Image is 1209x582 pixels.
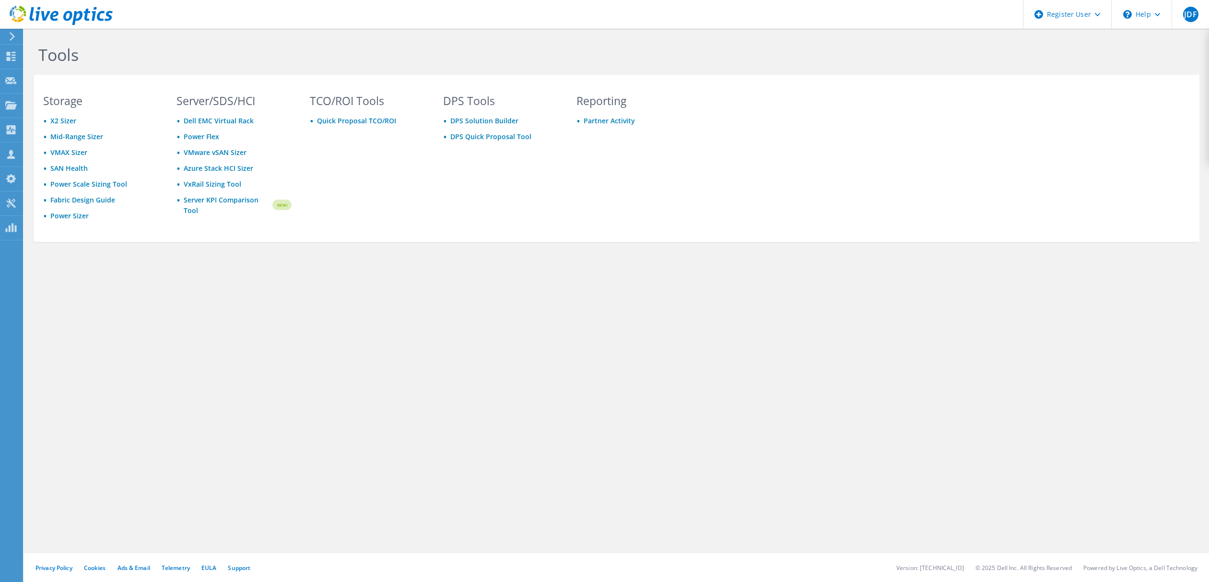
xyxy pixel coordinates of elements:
a: VMAX Sizer [50,148,87,157]
h3: Server/SDS/HCI [176,95,292,106]
img: new-badge.svg [271,194,292,216]
h3: DPS Tools [443,95,558,106]
h3: Storage [43,95,158,106]
a: VMware vSAN Sizer [184,148,246,157]
a: Mid-Range Sizer [50,132,103,141]
li: © 2025 Dell Inc. All Rights Reserved [975,564,1072,572]
a: Ads & Email [117,564,150,572]
a: Cookies [84,564,106,572]
a: DPS Solution Builder [450,116,518,125]
span: JDF [1183,7,1198,22]
a: SAN Health [50,164,88,173]
a: EULA [201,564,216,572]
h1: Tools [38,45,686,65]
a: Support [228,564,250,572]
a: Power Flex [184,132,219,141]
a: Fabric Design Guide [50,195,115,204]
h3: TCO/ROI Tools [310,95,425,106]
a: Dell EMC Virtual Rack [184,116,254,125]
a: Power Sizer [50,211,89,220]
a: Telemetry [162,564,190,572]
a: Azure Stack HCI Sizer [184,164,253,173]
li: Version: [TECHNICAL_ID] [896,564,964,572]
a: Quick Proposal TCO/ROI [317,116,396,125]
svg: \n [1123,10,1132,19]
h3: Reporting [576,95,692,106]
a: Partner Activity [584,116,635,125]
a: VxRail Sizing Tool [184,179,241,189]
a: Server KPI Comparison Tool [184,195,271,216]
a: X2 Sizer [50,116,76,125]
a: Privacy Policy [35,564,72,572]
a: DPS Quick Proposal Tool [450,132,531,141]
li: Powered by Live Optics, a Dell Technology [1083,564,1197,572]
a: Power Scale Sizing Tool [50,179,127,189]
